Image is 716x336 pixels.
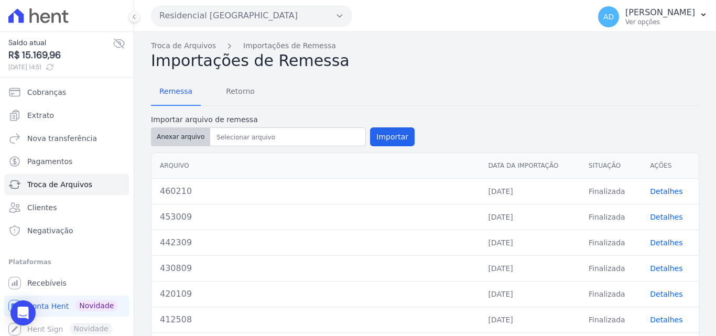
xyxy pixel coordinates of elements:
th: Arquivo [151,153,480,179]
td: Finalizada [580,178,642,204]
p: Ver opções [625,18,695,26]
a: Clientes [4,197,129,218]
span: Cobranças [27,87,66,97]
td: [DATE] [480,204,580,230]
td: Finalizada [580,255,642,281]
a: Troca de Arquivos [151,40,216,51]
a: Conta Hent Novidade [4,296,129,317]
button: Anexar arquivo [151,127,210,146]
td: Finalizada [580,281,642,307]
div: Open Intercom Messenger [10,300,36,326]
a: Detalhes [650,213,682,221]
button: AD [PERSON_NAME] Ver opções [590,2,716,31]
div: Plataformas [8,256,125,268]
nav: Breadcrumb [151,40,699,51]
span: Saldo atual [8,37,113,48]
span: Conta Hent [27,301,69,311]
a: Pagamentos [4,151,129,172]
a: Negativação [4,220,129,241]
div: 442309 [160,236,471,249]
a: Recebíveis [4,273,129,294]
span: Clientes [27,202,57,213]
span: [DATE] 14:51 [8,62,113,72]
span: Recebíveis [27,278,67,288]
span: Troca de Arquivos [27,179,92,190]
div: 453009 [160,211,471,223]
div: 460210 [160,185,471,198]
span: Nova transferência [27,133,97,144]
input: Selecionar arquivo [212,131,363,144]
td: [DATE] [480,255,580,281]
th: Situação [580,153,642,179]
a: Remessa [151,79,201,106]
td: [DATE] [480,281,580,307]
a: Detalhes [650,316,682,324]
span: Retorno [220,81,261,102]
a: Detalhes [650,187,682,196]
div: 412508 [160,313,471,326]
td: Finalizada [580,204,642,230]
span: Negativação [27,225,73,236]
a: Nova transferência [4,128,129,149]
a: Troca de Arquivos [4,174,129,195]
td: Finalizada [580,230,642,255]
h2: Importações de Remessa [151,51,699,70]
p: [PERSON_NAME] [625,7,695,18]
a: Detalhes [650,264,682,273]
th: Data da Importação [480,153,580,179]
button: Importar [370,127,415,146]
span: Novidade [75,300,118,311]
td: [DATE] [480,178,580,204]
a: Detalhes [650,290,682,298]
td: Finalizada [580,307,642,332]
span: AD [603,13,614,20]
span: Remessa [153,81,199,102]
a: Importações de Remessa [243,40,336,51]
td: [DATE] [480,307,580,332]
button: Residencial [GEOGRAPHIC_DATA] [151,5,352,26]
td: [DATE] [480,230,580,255]
div: 420109 [160,288,471,300]
a: Retorno [218,79,263,106]
a: Detalhes [650,239,682,247]
span: R$ 15.169,96 [8,48,113,62]
a: Cobranças [4,82,129,103]
div: 430809 [160,262,471,275]
th: Ações [642,153,699,179]
span: Extrato [27,110,54,121]
span: Pagamentos [27,156,72,167]
label: Importar arquivo de remessa [151,114,415,125]
a: Extrato [4,105,129,126]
